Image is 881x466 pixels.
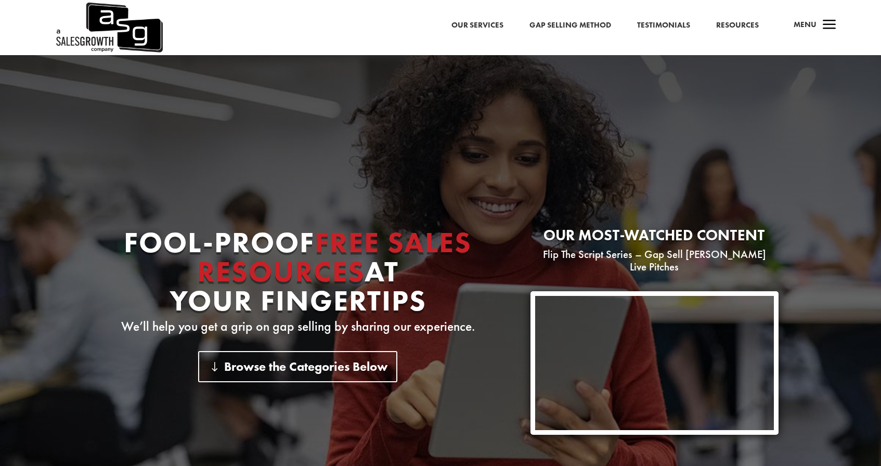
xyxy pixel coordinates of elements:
h1: Fool-proof At Your Fingertips [102,228,493,320]
span: Menu [794,19,817,30]
a: Gap Selling Method [529,19,611,32]
h2: Our most-watched content [530,228,779,248]
a: Testimonials [637,19,690,32]
a: Browse the Categories Below [198,351,397,382]
p: Flip The Script Series – Gap Sell [PERSON_NAME] Live Pitches [530,248,779,273]
span: Free Sales Resources [197,224,472,290]
a: Our Services [451,19,503,32]
span: a [819,15,840,36]
a: Resources [716,19,759,32]
p: We’ll help you get a grip on gap selling by sharing our experience. [102,320,493,333]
